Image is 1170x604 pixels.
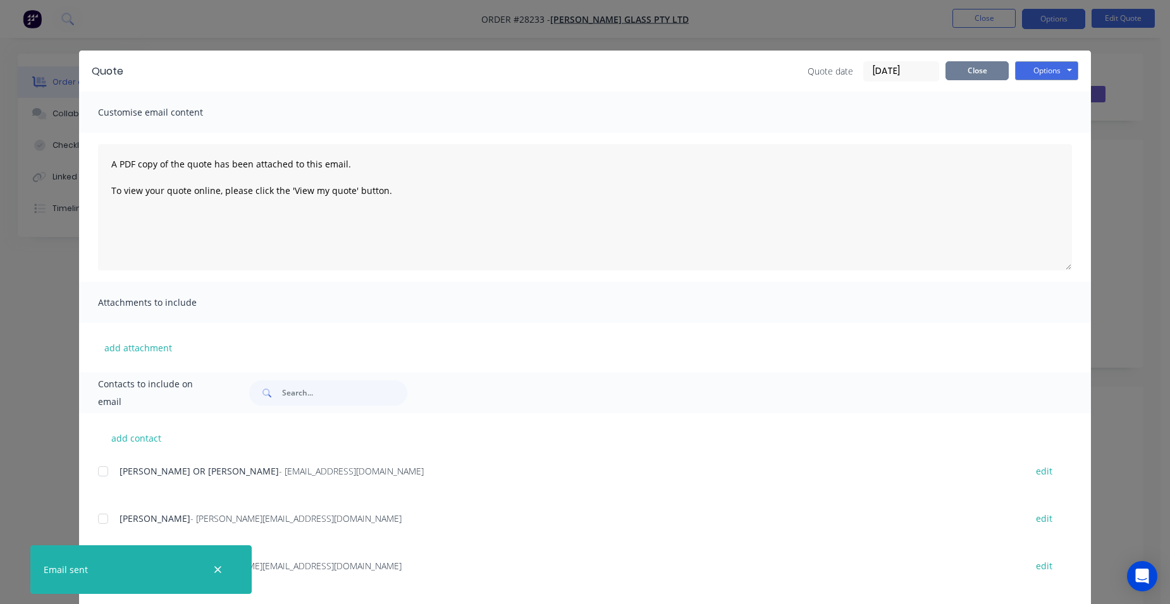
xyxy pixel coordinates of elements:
[190,560,402,572] span: - [PERSON_NAME][EMAIL_ADDRESS][DOMAIN_NAME]
[98,144,1072,270] textarea: A PDF copy of the quote has been attached to this email. To view your quote online, please click ...
[92,64,123,79] div: Quote
[282,380,407,406] input: Search...
[1028,557,1060,574] button: edit
[44,563,88,576] div: Email sent
[1015,61,1078,80] button: Options
[120,465,279,477] span: [PERSON_NAME] OR [PERSON_NAME]
[945,61,1009,80] button: Close
[1028,510,1060,527] button: edit
[120,512,190,524] span: [PERSON_NAME]
[190,512,402,524] span: - [PERSON_NAME][EMAIL_ADDRESS][DOMAIN_NAME]
[808,64,853,78] span: Quote date
[1127,561,1157,591] div: Open Intercom Messenger
[98,338,178,357] button: add attachment
[98,428,174,447] button: add contact
[98,375,218,411] span: Contacts to include on email
[98,104,237,121] span: Customise email content
[98,294,237,311] span: Attachments to include
[1028,462,1060,480] button: edit
[279,465,424,477] span: - [EMAIL_ADDRESS][DOMAIN_NAME]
